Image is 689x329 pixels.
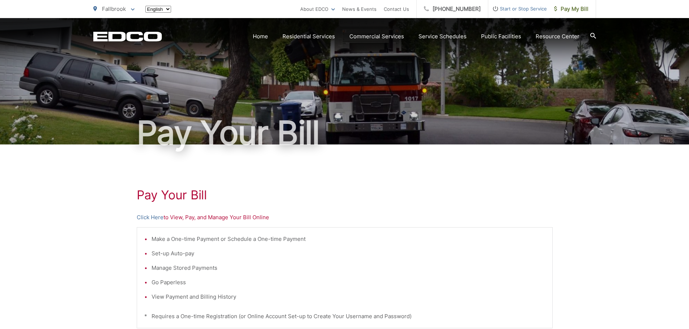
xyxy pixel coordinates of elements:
[137,213,553,222] p: to View, Pay, and Manage Your Bill Online
[102,5,126,12] span: Fallbrook
[342,5,377,13] a: News & Events
[152,278,545,287] li: Go Paperless
[93,31,162,42] a: EDCD logo. Return to the homepage.
[554,5,588,13] span: Pay My Bill
[536,32,579,41] a: Resource Center
[152,293,545,301] li: View Payment and Billing History
[152,264,545,272] li: Manage Stored Payments
[349,32,404,41] a: Commercial Services
[137,188,553,202] h1: Pay Your Bill
[145,6,171,13] select: Select a language
[137,213,163,222] a: Click Here
[418,32,467,41] a: Service Schedules
[93,115,596,151] h1: Pay Your Bill
[253,32,268,41] a: Home
[384,5,409,13] a: Contact Us
[481,32,521,41] a: Public Facilities
[144,312,545,321] p: * Requires a One-time Registration (or Online Account Set-up to Create Your Username and Password)
[300,5,335,13] a: About EDCO
[152,249,545,258] li: Set-up Auto-pay
[282,32,335,41] a: Residential Services
[152,235,545,243] li: Make a One-time Payment or Schedule a One-time Payment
